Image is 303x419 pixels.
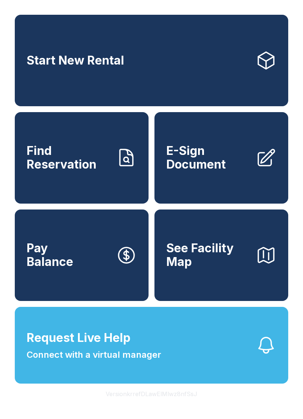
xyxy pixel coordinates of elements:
button: VersionkrrefDLawElMlwz8nfSsJ [100,384,203,404]
span: Connect with a virtual manager [27,348,161,361]
span: Request Live Help [27,329,130,347]
a: E-Sign Document [154,112,288,204]
button: Request Live HelpConnect with a virtual manager [15,307,288,384]
span: Start New Rental [27,54,124,67]
button: See Facility Map [154,209,288,301]
span: Find Reservation [27,144,110,171]
button: PayBalance [15,209,149,301]
a: Find Reservation [15,112,149,204]
span: Pay Balance [27,242,73,269]
span: See Facility Map [166,242,250,269]
span: E-Sign Document [166,144,250,171]
a: Start New Rental [15,15,288,106]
